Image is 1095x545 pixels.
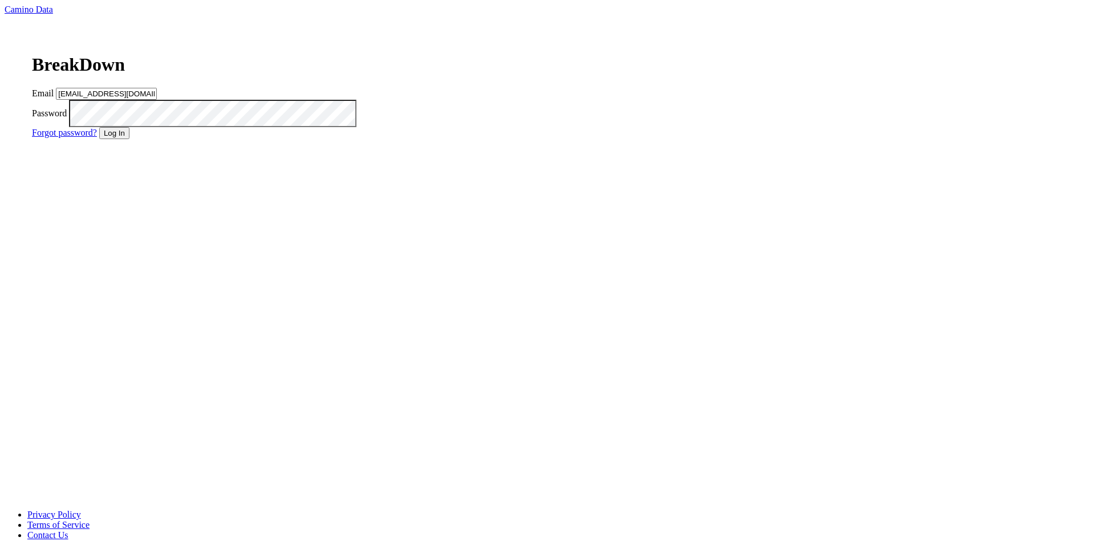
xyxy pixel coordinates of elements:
[32,108,67,117] label: Password
[32,54,374,75] h1: BreakDown
[27,520,90,530] a: Terms of Service
[5,5,53,14] a: Camino Data
[27,510,81,519] a: Privacy Policy
[32,128,97,137] a: Forgot password?
[27,530,68,540] a: Contact Us
[99,127,129,139] button: Log In
[32,88,54,98] label: Email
